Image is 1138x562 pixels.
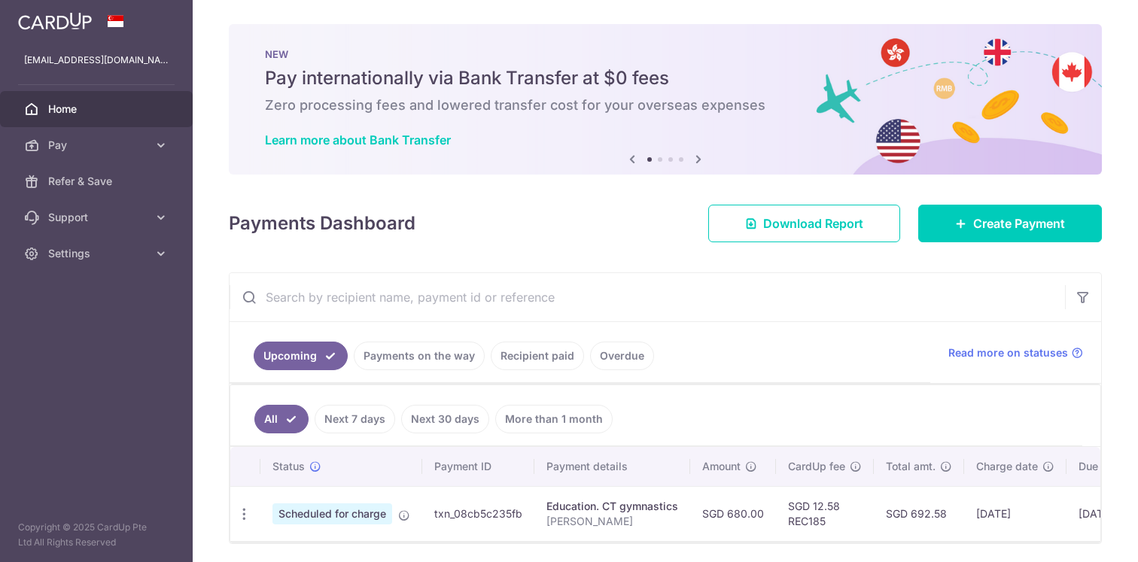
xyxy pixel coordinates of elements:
[776,486,874,541] td: SGD 12.58 REC185
[229,24,1102,175] img: Bank transfer banner
[976,459,1038,474] span: Charge date
[964,486,1066,541] td: [DATE]
[230,273,1065,321] input: Search by recipient name, payment id or reference
[229,210,415,237] h4: Payments Dashboard
[354,342,485,370] a: Payments on the way
[422,486,534,541] td: txn_08cb5c235fb
[495,405,613,433] a: More than 1 month
[546,499,678,514] div: Education. CT gymnastics
[265,96,1066,114] h6: Zero processing fees and lowered transfer cost for your overseas expenses
[265,132,451,147] a: Learn more about Bank Transfer
[702,459,741,474] span: Amount
[48,138,148,153] span: Pay
[254,405,309,433] a: All
[590,342,654,370] a: Overdue
[788,459,845,474] span: CardUp fee
[973,214,1065,232] span: Create Payment
[763,214,863,232] span: Download Report
[948,345,1083,360] a: Read more on statuses
[48,102,148,117] span: Home
[1079,459,1124,474] span: Due date
[401,405,489,433] a: Next 30 days
[24,53,169,68] p: [EMAIL_ADDRESS][DOMAIN_NAME]
[534,447,690,486] th: Payment details
[265,66,1066,90] h5: Pay internationally via Bank Transfer at $0 fees
[272,503,392,524] span: Scheduled for charge
[265,48,1066,60] p: NEW
[48,174,148,189] span: Refer & Save
[918,205,1102,242] a: Create Payment
[315,405,395,433] a: Next 7 days
[886,459,936,474] span: Total amt.
[272,459,305,474] span: Status
[708,205,900,242] a: Download Report
[948,345,1068,360] span: Read more on statuses
[254,342,348,370] a: Upcoming
[874,486,964,541] td: SGD 692.58
[491,342,584,370] a: Recipient paid
[690,486,776,541] td: SGD 680.00
[48,210,148,225] span: Support
[48,246,148,261] span: Settings
[18,12,92,30] img: CardUp
[422,447,534,486] th: Payment ID
[546,514,678,529] p: [PERSON_NAME]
